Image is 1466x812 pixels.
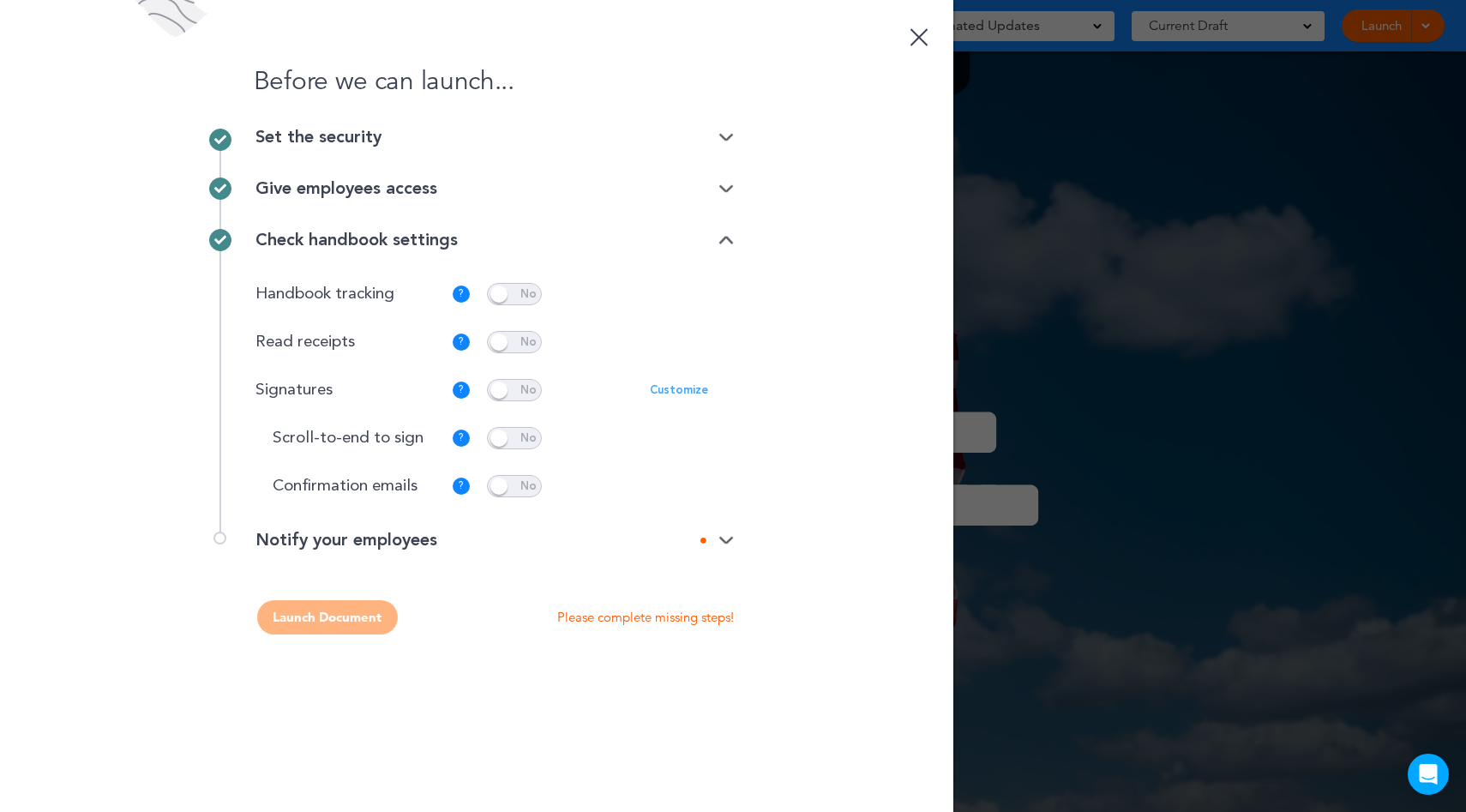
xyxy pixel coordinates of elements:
img: arrow-down@2x.png [718,535,734,546]
p: Signatures [255,382,440,399]
div: Open Intercom Messenger [1408,754,1449,795]
div: Set the security [255,129,734,146]
p: Customize [650,385,708,396]
img: arrow-down@2x.png [718,132,734,143]
p: Read receipts [255,334,440,351]
p: Scroll-to-end to sign [273,430,440,447]
img: arrow-down@2x.png [718,235,734,246]
div: Notify your employees [255,532,734,549]
p: Confirmation emails [273,478,440,495]
div: ? [453,286,470,303]
div: ? [453,430,470,447]
div: Check handbook settings [255,232,734,249]
p: Handbook tracking [255,286,440,303]
div: ? [453,334,470,351]
p: Please complete missing steps! [557,609,734,626]
div: Give employees access [255,180,734,197]
h1: Before we can launch... [219,69,734,94]
div: ? [453,382,470,399]
img: arrow-down@2x.png [718,183,734,195]
div: ? [453,478,470,495]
